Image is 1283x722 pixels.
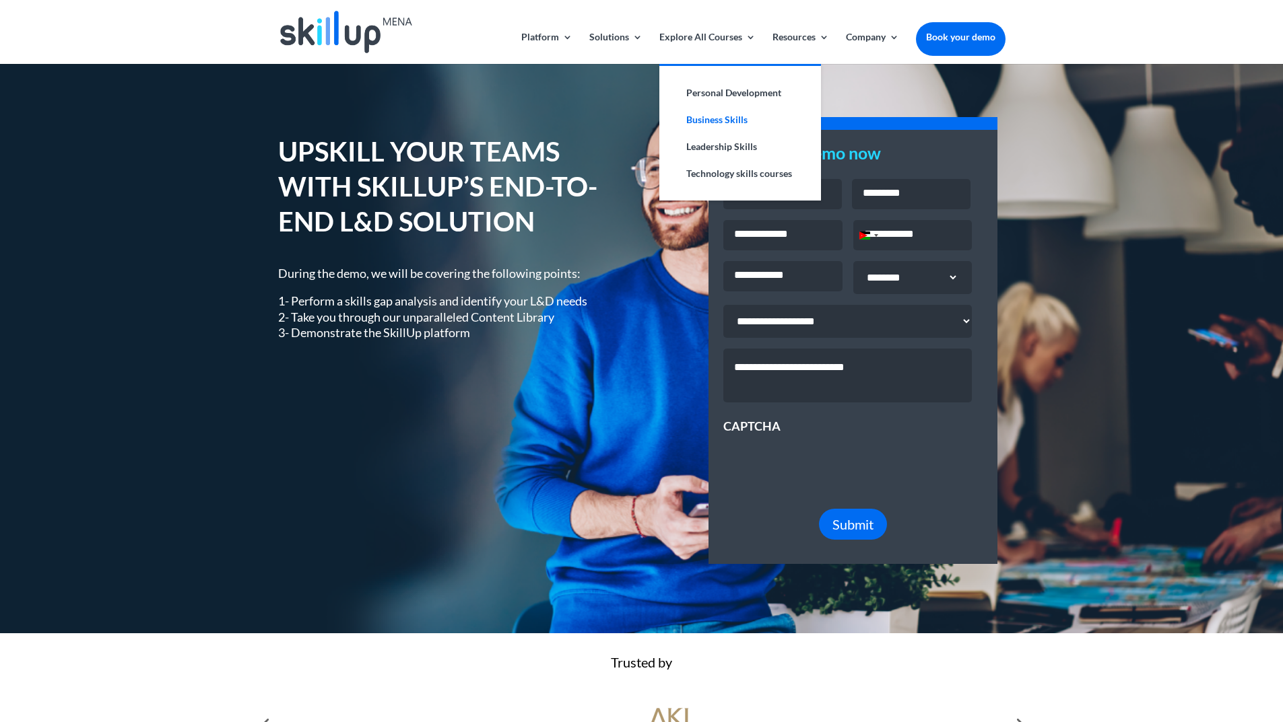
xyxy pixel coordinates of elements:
[278,655,1006,670] div: Trusted by
[854,221,882,250] button: Selected country
[1059,577,1283,722] iframe: Chat Widget
[723,435,928,487] iframe: reCAPTCHA
[846,32,899,64] a: Company
[521,32,572,64] a: Platform
[278,293,622,340] p: 1- Perform a skills gap analysis and identify your L&D needs 2- Take you through our unparalleled...
[673,160,808,187] a: Technology skills courses
[673,133,808,160] a: Leadership Skills
[280,11,412,53] img: Skillup Mena
[916,22,1006,52] a: Book your demo
[819,509,887,540] button: Submit
[772,32,829,64] a: Resources
[278,134,622,246] h1: UPSKILL YOUR TEAMS WITH SKILLUP’S END-TO-END L&D SOLUTION
[832,516,874,532] span: Submit
[723,145,983,168] h3: Book your demo now
[589,32,643,64] a: Solutions
[278,266,622,341] div: During the demo, we will be covering the following points:
[673,106,808,133] a: Business Skills
[723,419,781,434] label: CAPTCHA
[659,32,756,64] a: Explore All Courses
[673,79,808,106] a: Personal Development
